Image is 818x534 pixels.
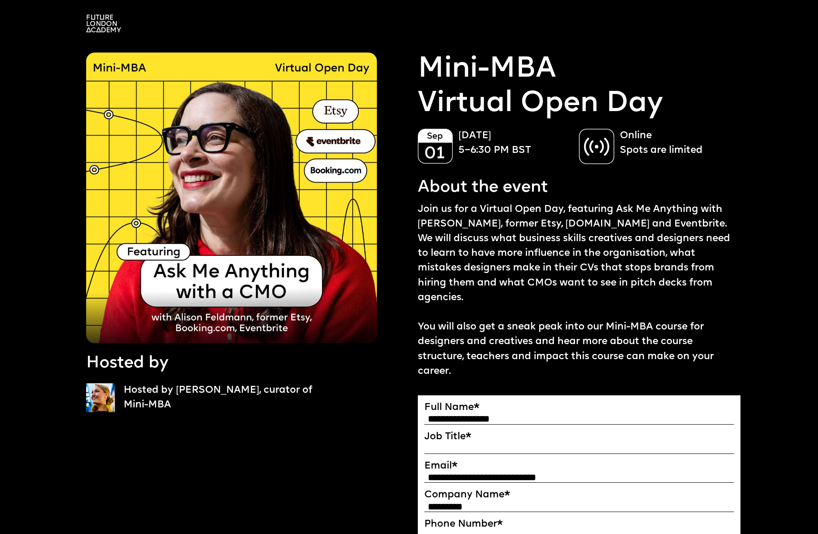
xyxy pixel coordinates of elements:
p: Online Spots are limited [620,129,732,158]
label: Phone Number [424,518,734,530]
p: Hosted by [86,352,168,375]
label: Company Name [424,489,734,501]
p: About the event [418,176,548,199]
p: Join us for a Virtual Open Day, featuring Ask Me Anything with [PERSON_NAME], former Etsy, [DOMAI... [418,202,741,379]
img: A logo saying in 3 lines: Future London Academy [86,15,121,32]
label: Email [424,460,734,472]
p: Hosted by [PERSON_NAME], curator of Mini-MBA [124,383,323,413]
label: Full Name [424,402,734,413]
a: Mini-MBAVirtual Open Day [418,53,663,121]
label: Job Title [424,431,734,443]
p: [DATE] 5–6:30 PM BST [458,129,570,158]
